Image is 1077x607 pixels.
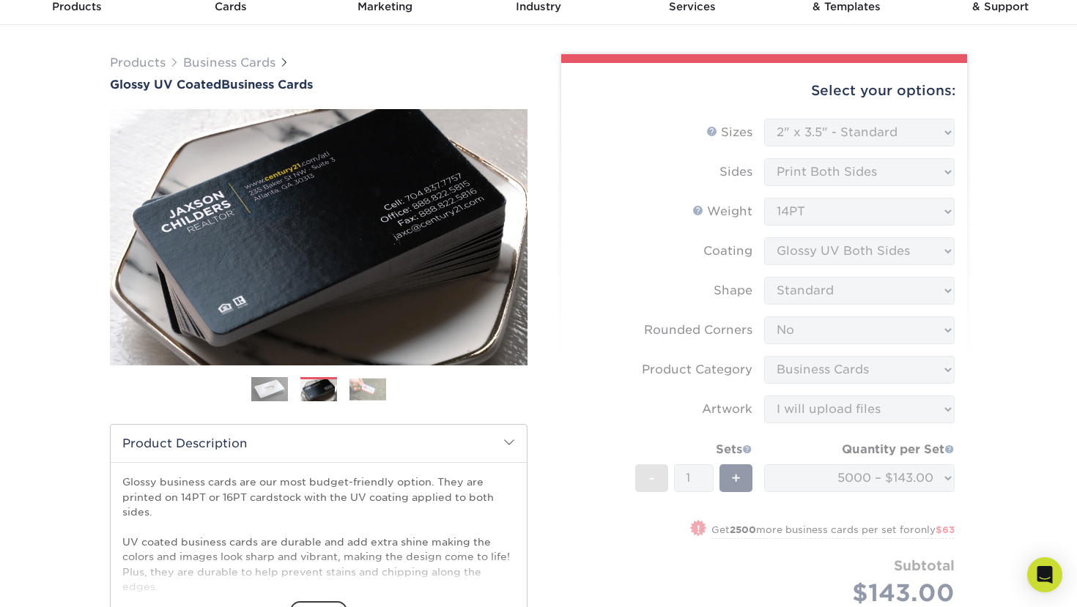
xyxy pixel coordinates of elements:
[110,78,528,92] h1: Business Cards
[110,93,528,381] img: Glossy UV Coated 02
[573,63,955,119] div: Select your options:
[349,378,386,401] img: Business Cards 03
[110,78,221,92] span: Glossy UV Coated
[111,425,527,462] h2: Product Description
[251,371,288,408] img: Business Cards 01
[300,378,337,403] img: Business Cards 02
[110,56,166,70] a: Products
[183,56,275,70] a: Business Cards
[110,78,528,92] a: Glossy UV CoatedBusiness Cards
[1027,557,1062,592] div: Open Intercom Messenger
